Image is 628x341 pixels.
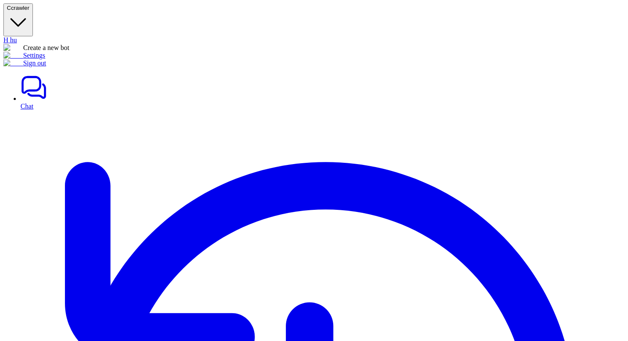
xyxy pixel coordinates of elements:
[3,36,9,44] span: H
[7,5,11,11] span: C
[3,59,46,67] a: Sign out
[3,59,23,67] img: reset
[3,52,45,59] a: Settings
[3,44,23,52] img: reset
[3,36,625,67] div: Ccrawler
[3,3,33,36] button: Ccrawler
[11,5,29,11] span: crawler
[3,36,625,44] div: hu
[3,44,69,51] a: Create a new bot
[3,52,23,59] img: reset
